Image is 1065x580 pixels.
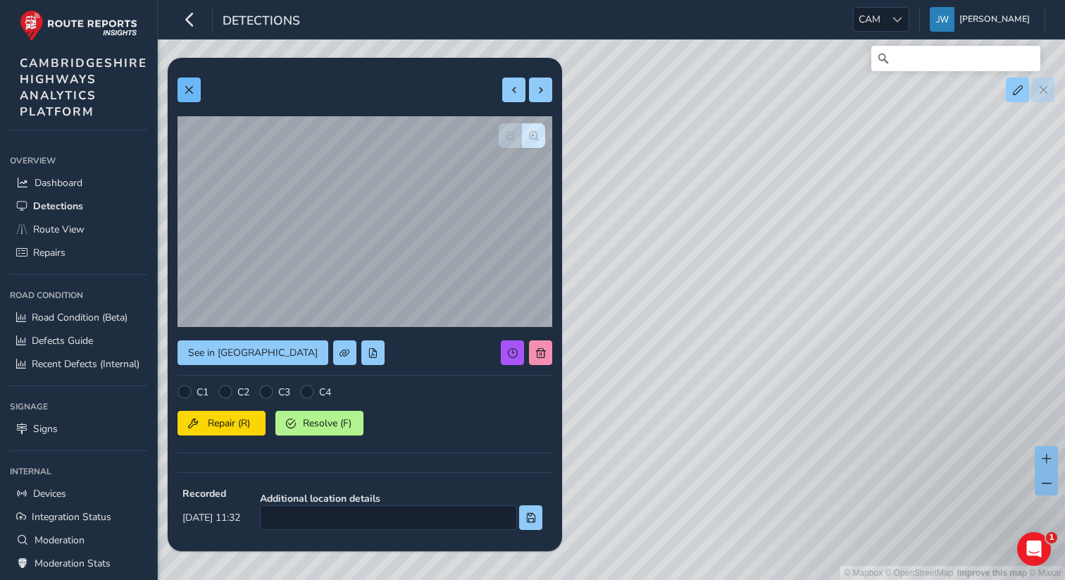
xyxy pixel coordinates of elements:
[20,10,137,42] img: rr logo
[10,505,147,529] a: Integration Status
[10,482,147,505] a: Devices
[959,7,1030,32] span: [PERSON_NAME]
[33,422,58,436] span: Signs
[33,199,83,213] span: Detections
[177,340,328,365] button: See in Route View
[182,511,240,524] span: [DATE] 11:32
[10,306,147,329] a: Road Condition (Beta)
[33,246,66,259] span: Repairs
[1046,532,1057,543] span: 1
[10,195,147,218] a: Detections
[854,8,885,31] span: CAM
[10,529,147,552] a: Moderation
[319,385,331,399] label: C4
[10,417,147,440] a: Signs
[278,385,290,399] label: C3
[188,346,318,359] span: See in [GEOGRAPHIC_DATA]
[1017,532,1051,566] iframe: Intercom live chat
[10,241,147,264] a: Repairs
[197,385,208,399] label: C1
[32,357,139,371] span: Recent Defects (Internal)
[20,55,147,120] span: CAMBRIDGESHIRE HIGHWAYS ANALYTICS PLATFORM
[32,311,127,324] span: Road Condition (Beta)
[32,510,111,524] span: Integration Status
[871,46,1040,71] input: Search
[182,487,240,500] strong: Recorded
[10,461,147,482] div: Internal
[10,352,147,376] a: Recent Defects (Internal)
[10,285,147,306] div: Road Condition
[35,176,82,190] span: Dashboard
[237,385,249,399] label: C2
[301,417,353,430] span: Resolve (F)
[10,218,147,241] a: Route View
[275,411,363,436] button: Resolve (F)
[10,171,147,195] a: Dashboard
[260,492,542,505] strong: Additional location details
[930,7,1035,32] button: [PERSON_NAME]
[177,411,266,436] button: Repair (R)
[223,12,300,32] span: Detections
[10,329,147,352] a: Defects Guide
[35,557,111,570] span: Moderation Stats
[10,552,147,575] a: Moderation Stats
[32,334,93,347] span: Defects Guide
[930,7,954,32] img: diamond-layout
[33,223,85,236] span: Route View
[35,533,85,547] span: Moderation
[10,396,147,417] div: Signage
[203,417,255,430] span: Repair (R)
[33,487,66,500] span: Devices
[10,150,147,171] div: Overview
